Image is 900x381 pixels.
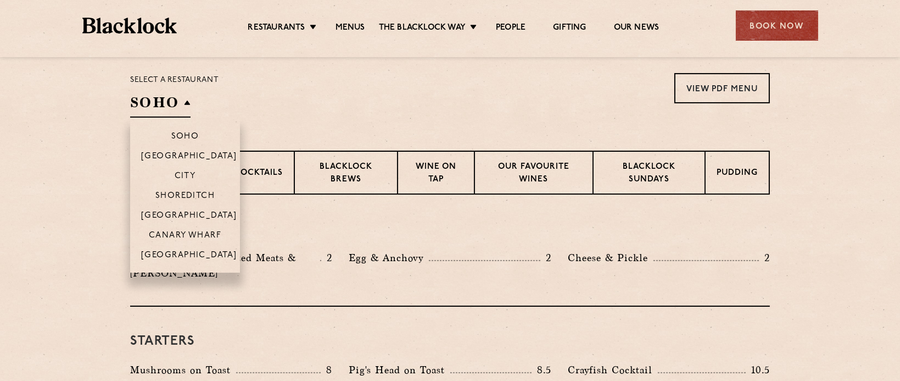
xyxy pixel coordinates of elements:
[141,152,237,163] p: [GEOGRAPHIC_DATA]
[130,73,219,87] p: Select a restaurant
[614,23,659,35] a: Our News
[155,191,215,202] p: Shoreditch
[674,73,770,103] a: View PDF Menu
[568,362,658,378] p: Crayfish Cocktail
[234,167,283,181] p: Cocktails
[306,161,386,187] p: Blacklock Brews
[149,231,221,242] p: Canary Wharf
[248,23,305,35] a: Restaurants
[486,161,581,187] p: Our favourite wines
[130,362,236,378] p: Mushrooms on Toast
[82,18,177,34] img: BL_Textured_Logo-footer-cropped.svg
[717,167,758,181] p: Pudding
[568,250,653,266] p: Cheese & Pickle
[540,251,551,265] p: 2
[141,251,237,262] p: [GEOGRAPHIC_DATA]
[759,251,770,265] p: 2
[336,23,365,35] a: Menus
[171,132,199,143] p: Soho
[130,93,191,118] h2: SOHO
[141,211,237,222] p: [GEOGRAPHIC_DATA]
[349,250,429,266] p: Egg & Anchovy
[496,23,526,35] a: People
[175,172,196,183] p: City
[746,363,770,377] p: 10.5
[349,362,450,378] p: Pig's Head on Toast
[736,10,818,41] div: Book Now
[130,334,770,349] h3: Starters
[605,161,694,187] p: Blacklock Sundays
[321,251,332,265] p: 2
[321,363,332,377] p: 8
[532,363,551,377] p: 8.5
[379,23,466,35] a: The Blacklock Way
[553,23,586,35] a: Gifting
[409,161,463,187] p: Wine on Tap
[130,222,770,236] h3: Pre Chop Bites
